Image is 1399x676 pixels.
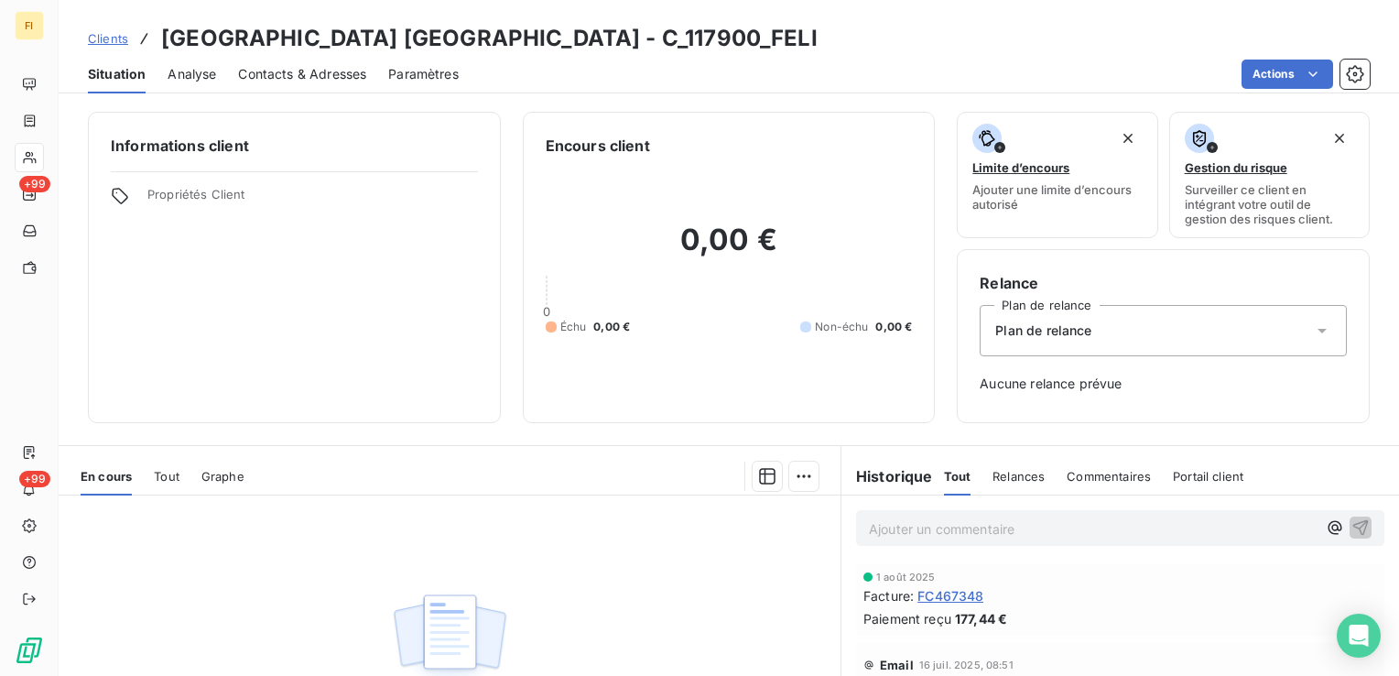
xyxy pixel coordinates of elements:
[992,469,1045,484] span: Relances
[841,465,933,487] h6: Historique
[81,469,132,484] span: En cours
[863,586,914,605] span: Facture :
[154,469,179,484] span: Tout
[1169,112,1370,238] button: Gestion du risqueSurveiller ce client en intégrant votre outil de gestion des risques client.
[1337,614,1381,658] div: Open Intercom Messenger
[15,636,44,665] img: Logo LeanPay
[980,272,1347,294] h6: Relance
[980,375,1347,393] span: Aucune relance prévue
[972,182,1142,212] span: Ajouter une limite d’encours autorisé
[238,65,366,83] span: Contacts & Adresses
[1242,60,1333,89] button: Actions
[111,135,478,157] h6: Informations client
[972,160,1069,175] span: Limite d’encours
[876,572,936,583] span: 1 août 2025
[815,319,868,335] span: Non-échu
[957,112,1157,238] button: Limite d’encoursAjouter une limite d’encours autorisé
[1173,469,1243,484] span: Portail client
[955,609,1007,628] span: 177,44 €
[543,304,550,319] span: 0
[88,31,128,46] span: Clients
[875,319,912,335] span: 0,00 €
[201,469,244,484] span: Graphe
[546,135,650,157] h6: Encours client
[880,658,914,672] span: Email
[863,609,951,628] span: Paiement reçu
[593,319,630,335] span: 0,00 €
[168,65,216,83] span: Analyse
[19,176,50,192] span: +99
[917,586,983,605] span: FC467348
[15,11,44,40] div: FI
[1067,469,1151,484] span: Commentaires
[19,471,50,487] span: +99
[88,65,146,83] span: Situation
[1185,182,1354,226] span: Surveiller ce client en intégrant votre outil de gestion des risques client.
[546,222,913,277] h2: 0,00 €
[147,187,478,213] span: Propriétés Client
[919,660,1014,671] span: 16 juil. 2025, 08:51
[944,469,971,484] span: Tout
[560,319,587,335] span: Échu
[1185,160,1287,175] span: Gestion du risque
[388,65,459,83] span: Paramètres
[995,322,1091,340] span: Plan de relance
[161,22,818,55] h3: [GEOGRAPHIC_DATA] [GEOGRAPHIC_DATA] - C_117900_FELI
[88,29,128,48] a: Clients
